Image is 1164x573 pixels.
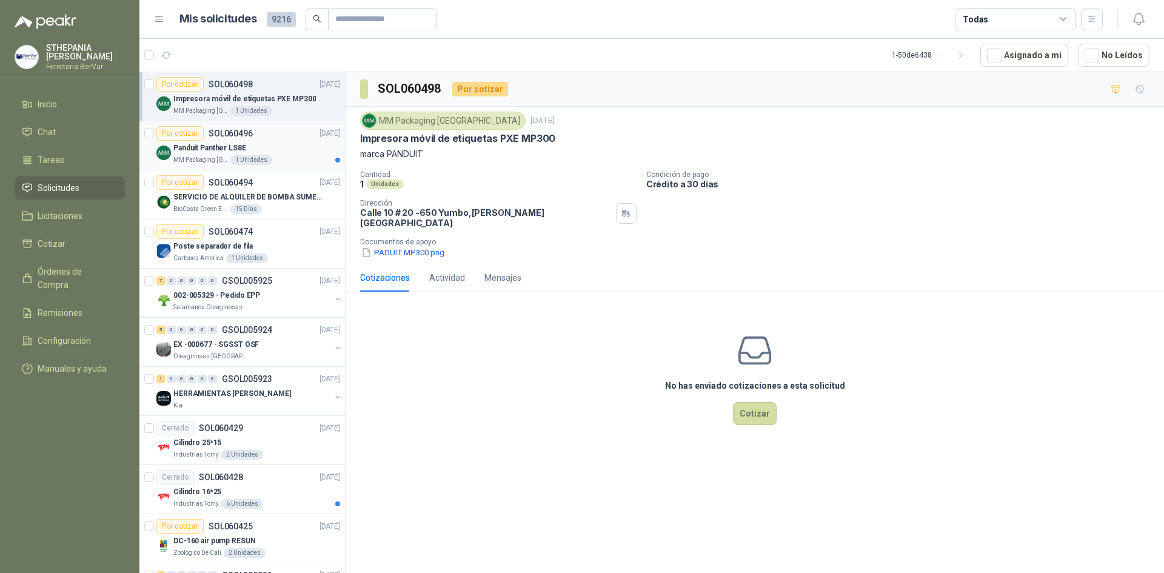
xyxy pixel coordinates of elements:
[378,79,443,98] h3: SOL060498
[173,204,228,214] p: BioCosta Green Energy S.A.S
[319,128,340,139] p: [DATE]
[177,326,186,334] div: 0
[360,147,1149,161] p: marca PANDUIT
[319,472,340,483] p: [DATE]
[156,421,194,435] div: Cerrado
[15,204,125,227] a: Licitaciones
[360,179,364,189] p: 1
[139,121,345,170] a: Por cotizarSOL060496[DATE] Company LogoPanduit Panther LS8EMM Packaging [GEOGRAPHIC_DATA]1 Unidades
[209,227,253,236] p: SOL060474
[156,224,204,239] div: Por cotizar
[156,470,194,484] div: Cerrado
[198,276,207,285] div: 0
[38,153,64,167] span: Tareas
[360,132,555,145] p: Impresora móvil de etiquetas PXE MP300
[319,521,340,532] p: [DATE]
[156,244,171,258] img: Company Logo
[173,155,228,165] p: MM Packaging [GEOGRAPHIC_DATA]
[156,342,171,357] img: Company Logo
[46,63,125,70] p: Ferreteria BerVar
[173,142,246,154] p: Panduit Panther LS8E
[199,473,243,481] p: SOL060428
[15,301,125,324] a: Remisiones
[319,226,340,238] p: [DATE]
[313,15,321,23] span: search
[156,126,204,141] div: Por cotizar
[15,149,125,172] a: Tareas
[156,538,171,553] img: Company Logo
[15,232,125,255] a: Cotizar
[156,391,171,406] img: Company Logo
[15,357,125,380] a: Manuales y ayuda
[15,45,38,69] img: Company Logo
[179,10,257,28] h1: Mis solicitudes
[156,440,171,455] img: Company Logo
[319,177,340,189] p: [DATE]
[173,290,260,301] p: 002-005329 - Pedido EPP
[177,276,186,285] div: 0
[360,207,611,228] p: Calle 10 # 20 -650 Yumbo , [PERSON_NAME][GEOGRAPHIC_DATA]
[319,324,340,336] p: [DATE]
[209,522,253,531] p: SOL060425
[156,195,171,209] img: Company Logo
[360,170,637,179] p: Cantidad
[187,276,196,285] div: 0
[187,375,196,383] div: 0
[221,450,263,460] div: 2 Unidades
[173,93,316,105] p: Impresora móvil de etiquetas PXE MP300
[319,374,340,385] p: [DATE]
[177,375,186,383] div: 0
[139,465,345,514] a: CerradoSOL060428[DATE] Company LogoCilindro 16*25Industrias Tomy6 Unidades
[139,170,345,219] a: Por cotizarSOL060494[DATE] Company LogoSERVICIO DE ALQUILER DE BOMBA SUMERGIBLE DE 1 HPBioCosta G...
[963,13,988,26] div: Todas
[646,179,1159,189] p: Crédito a 30 días
[173,192,324,203] p: SERVICIO DE ALQUILER DE BOMBA SUMERGIBLE DE 1 HP
[38,126,56,139] span: Chat
[892,45,971,65] div: 1 - 50 de 6438
[15,329,125,352] a: Configuración
[173,241,253,252] p: Poste separador de fila
[156,489,171,504] img: Company Logo
[15,260,125,297] a: Órdenes de Compra
[173,303,250,312] p: Salamanca Oleaginosas SAS
[484,271,521,284] div: Mensajes
[452,82,508,96] div: Por cotizar
[167,375,176,383] div: 0
[15,93,125,116] a: Inicio
[319,275,340,287] p: [DATE]
[187,326,196,334] div: 0
[46,44,125,61] p: STHEPANIA [PERSON_NAME]
[139,219,345,269] a: Por cotizarSOL060474[DATE] Company LogoPoste separador de filaCartones America1 Unidades
[1078,44,1149,67] button: No Leídos
[167,276,176,285] div: 0
[665,379,845,392] h3: No has enviado cotizaciones a esta solicitud
[198,326,207,334] div: 0
[38,98,57,111] span: Inicio
[173,450,219,460] p: Industrias Tomy
[980,44,1068,67] button: Asignado a mi
[173,352,250,361] p: Oleaginosas [GEOGRAPHIC_DATA][PERSON_NAME]
[15,15,76,29] img: Logo peakr
[156,77,204,92] div: Por cotizar
[360,199,611,207] p: Dirección
[15,121,125,144] a: Chat
[360,238,1159,246] p: Documentos de apoyo
[226,253,268,263] div: 1 Unidades
[221,499,263,509] div: 6 Unidades
[173,535,255,547] p: DC-160 air pump RESUN
[167,326,176,334] div: 0
[319,79,340,90] p: [DATE]
[15,176,125,199] a: Solicitudes
[173,499,219,509] p: Industrias Tomy
[208,375,217,383] div: 0
[208,276,217,285] div: 0
[530,115,555,127] p: [DATE]
[139,514,345,563] a: Por cotizarSOL060425[DATE] Company LogoDC-160 air pump RESUNZoologico De Cali2 Unidades
[208,326,217,334] div: 0
[139,72,345,121] a: Por cotizarSOL060498[DATE] Company LogoImpresora móvil de etiquetas PXE MP300MM Packaging [GEOGRA...
[156,519,204,534] div: Por cotizar
[363,114,376,127] img: Company Logo
[173,486,221,498] p: Cilindro 16*25
[199,424,243,432] p: SOL060429
[38,181,79,195] span: Solicitudes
